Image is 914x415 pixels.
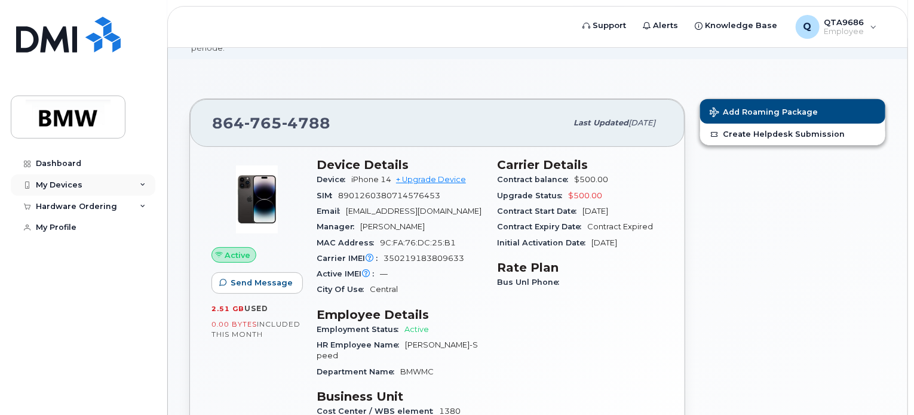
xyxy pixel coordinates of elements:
span: [PERSON_NAME] [360,222,425,231]
span: Alerts [654,20,679,32]
span: 2.51 GB [211,305,244,313]
span: QTA9686 [824,17,864,27]
span: Email [317,207,346,216]
h3: Employee Details [317,308,483,322]
span: 765 [244,114,282,132]
a: Knowledge Base [687,14,786,38]
span: 0.00 Bytes [211,320,257,328]
a: Create Helpdesk Submission [700,124,885,145]
span: [DATE] [591,238,617,247]
div: QTA9686 [787,15,885,39]
h3: Device Details [317,158,483,172]
span: Central [370,285,398,294]
span: Department Name [317,367,400,376]
span: — [380,269,388,278]
span: Q [803,20,812,34]
span: [DATE] [582,207,608,216]
span: 4788 [282,114,330,132]
span: used [244,304,268,313]
span: Carrier IMEI [317,254,384,263]
span: Contract Expired [587,222,653,231]
span: 8901260380714576453 [338,191,440,200]
iframe: Messenger Launcher [862,363,905,406]
a: + Upgrade Device [396,175,466,184]
span: SIM [317,191,338,200]
a: Support [575,14,635,38]
button: Add Roaming Package [700,99,885,124]
h3: Rate Plan [497,260,663,275]
span: Contract balance [497,175,574,184]
span: Initial Activation Date [497,238,591,247]
span: HR Employee Name [317,340,405,349]
span: 864 [212,114,330,132]
span: Send Message [231,277,293,288]
span: iPhone 14 [351,175,391,184]
h3: Carrier Details [497,158,663,172]
button: Send Message [211,272,303,294]
span: Contract Expiry Date [497,222,587,231]
span: Employment Status [317,325,404,334]
span: $500.00 [574,175,608,184]
img: image20231002-3703462-njx0qo.jpeg [221,164,293,235]
span: MAC Address [317,238,380,247]
a: Alerts [635,14,687,38]
span: [DATE] [628,118,655,127]
span: Active [225,250,251,261]
span: Support [593,20,627,32]
span: Active [404,325,429,334]
span: City Of Use [317,285,370,294]
span: Contract Start Date [497,207,582,216]
span: Last updated [573,118,628,127]
span: Active IMEI [317,269,380,278]
span: BMWMC [400,367,434,376]
span: Device [317,175,351,184]
span: included this month [211,319,300,339]
span: Employee [824,27,864,36]
span: Knowledge Base [706,20,778,32]
span: Bus Unl Phone [497,278,565,287]
span: 350219183809633 [384,254,464,263]
span: $500.00 [568,191,602,200]
span: Upgrade Status [497,191,568,200]
span: Manager [317,222,360,231]
h3: Business Unit [317,389,483,404]
span: Add Roaming Package [710,107,818,119]
span: 9C:FA:76:DC:25:B1 [380,238,456,247]
span: [EMAIL_ADDRESS][DOMAIN_NAME] [346,207,481,216]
